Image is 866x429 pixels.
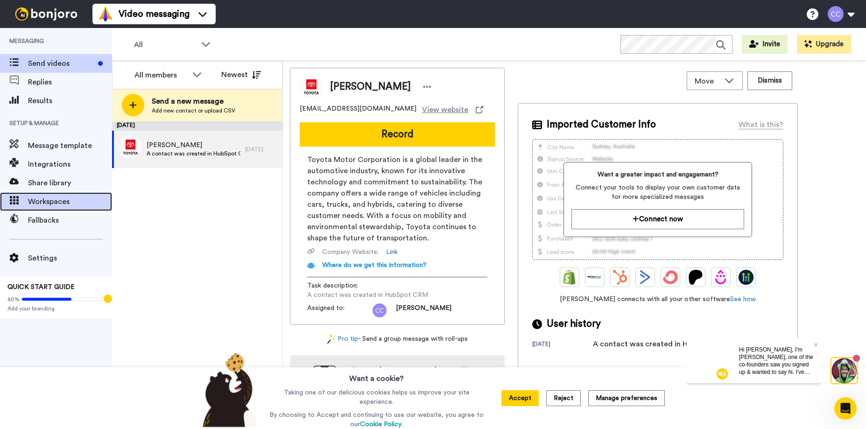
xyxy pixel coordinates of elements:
[739,119,783,130] div: What is this?
[330,80,411,94] span: [PERSON_NAME]
[327,334,358,344] a: Pro tip
[571,170,744,179] span: Want a greater impact and engagement?
[688,270,703,285] img: Patreon
[360,421,401,428] a: Cookie Policy
[571,183,744,202] span: Connect your tools to display your own customer data for more specialized messages
[267,410,486,429] p: By choosing to Accept and continuing to use our website, you agree to our .
[322,247,379,257] span: Company Website :
[152,96,235,107] span: Send a new message
[52,8,127,82] span: Hi [PERSON_NAME], I'm [PERSON_NAME], one of the co-founders saw you signed up & wanted to say hi....
[587,270,602,285] img: Ontraport
[501,390,539,406] button: Accept
[267,388,486,407] p: Taking one of our delicious cookies helps us improve your site experience.
[797,35,851,54] button: Upgrade
[327,334,336,344] img: magic-wand.svg
[134,39,197,50] span: All
[28,177,112,189] span: Share library
[547,118,656,132] span: Imported Customer Info
[194,352,263,427] img: bear-with-cookie.png
[214,65,268,84] button: Newest
[593,338,731,350] div: A contact was created in HubSpot CRM
[638,270,653,285] img: ActiveCampaign
[349,367,404,384] h3: Want a cookie?
[571,209,744,229] button: Connect now
[730,296,756,302] a: See how
[742,35,788,54] button: Invite
[245,146,278,153] div: [DATE]
[588,390,665,406] button: Manage preferences
[104,295,112,303] div: Tooltip anchor
[7,295,20,303] span: 60%
[28,253,112,264] span: Settings
[147,150,240,157] span: A contact was created in HubSpot CRM
[28,140,112,151] span: Message template
[28,215,112,226] span: Fallbacks
[28,77,112,88] span: Replies
[300,104,416,115] span: [EMAIL_ADDRESS][DOMAIN_NAME]
[112,121,282,131] div: [DATE]
[307,154,487,244] span: Toyota Motor Corporation is a global leader in the automotive industry, known for its innovative ...
[322,262,427,268] span: Where do we get this information?
[28,159,112,170] span: Integrations
[386,247,398,257] a: Link
[28,58,94,69] span: Send videos
[152,107,235,114] span: Add new contact or upload CSV
[422,104,483,115] a: View website
[7,305,105,312] span: Add your branding
[546,390,581,406] button: Reject
[7,284,75,290] span: QUICK START GUIDE
[532,340,593,350] div: [DATE]
[300,122,495,147] button: Record
[747,71,792,90] button: Dismiss
[300,75,323,98] img: Image of Jyoti Swain
[373,303,387,317] img: cc.png
[346,365,495,391] h4: Record from your phone! Try our app [DATE]
[119,135,142,159] img: d2e10e0a-aa0d-4e3f-b4f0-cf7e4ef9fca1.png
[562,270,577,285] img: Shopify
[613,270,627,285] img: Hubspot
[663,270,678,285] img: ConvertKit
[547,317,601,331] span: User history
[30,30,41,41] img: mute-white.svg
[532,295,783,304] span: [PERSON_NAME] connects with all your other software
[290,334,505,344] div: - Send a group message with roll-ups
[28,196,112,207] span: Workspaces
[307,290,428,300] span: A contact was created in HubSpot CRM
[834,397,857,420] iframe: Intercom live chat
[147,141,240,150] span: [PERSON_NAME]
[28,95,112,106] span: Results
[695,76,720,87] span: Move
[299,366,337,416] img: download
[119,7,190,21] span: Video messaging
[713,270,728,285] img: Drip
[307,281,373,290] span: Task description :
[98,7,113,21] img: vm-color.svg
[739,270,753,285] img: GoHighLevel
[1,2,26,27] img: 3183ab3e-59ed-45f6-af1c-10226f767056-1659068401.jpg
[307,303,373,317] span: Assigned to:
[422,104,468,115] span: View website
[396,303,451,317] span: [PERSON_NAME]
[134,70,188,81] div: All members
[11,7,81,21] img: bj-logo-header-white.svg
